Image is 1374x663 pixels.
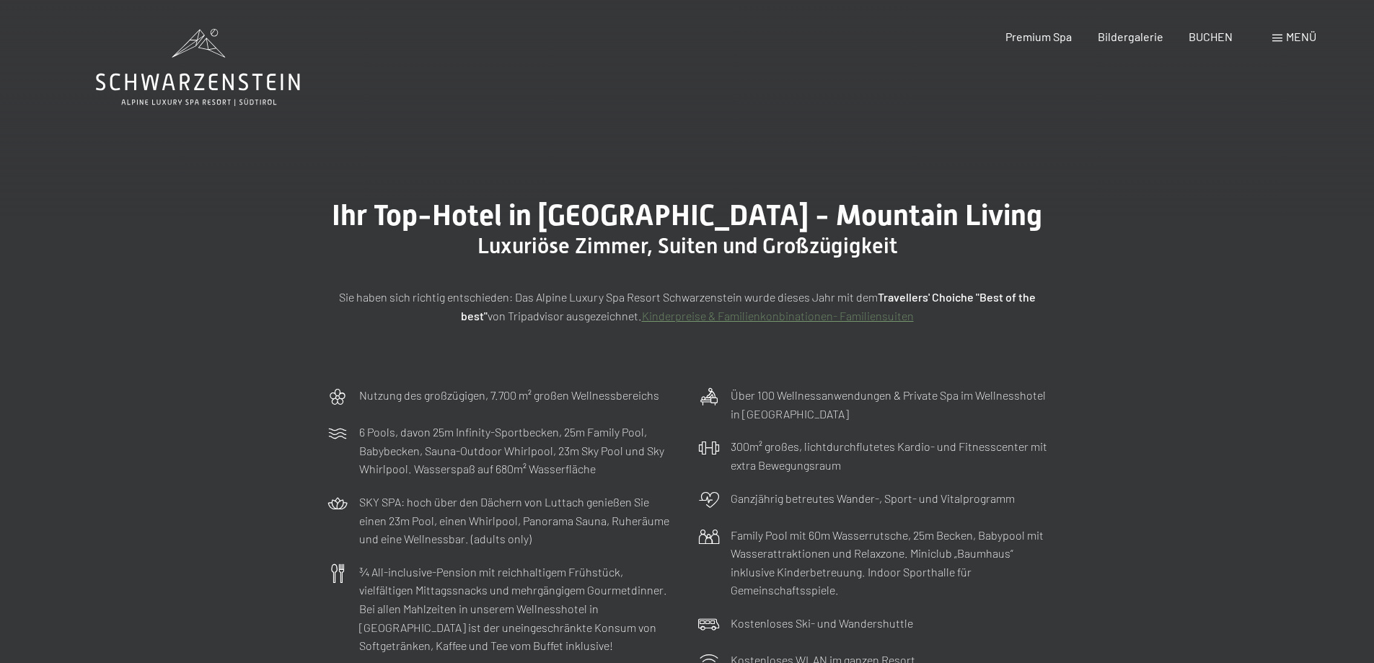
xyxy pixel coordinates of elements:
[731,437,1048,474] p: 300m² großes, lichtdurchflutetes Kardio- und Fitnesscenter mit extra Bewegungsraum
[477,233,897,258] span: Luxuriöse Zimmer, Suiten und Großzügigkeit
[642,309,914,322] a: Kinderpreise & Familienkonbinationen- Familiensuiten
[359,563,677,655] p: ¾ All-inclusive-Pension mit reichhaltigem Frühstück, vielfältigen Mittagssnacks und mehrgängigem ...
[731,614,913,633] p: Kostenloses Ski- und Wandershuttle
[359,423,677,478] p: 6 Pools, davon 25m Infinity-Sportbecken, 25m Family Pool, Babybecken, Sauna-Outdoor Whirlpool, 23...
[461,290,1036,322] strong: Travellers' Choiche "Best of the best"
[731,489,1015,508] p: Ganzjährig betreutes Wander-, Sport- und Vitalprogramm
[1286,30,1316,43] span: Menü
[359,386,659,405] p: Nutzung des großzügigen, 7.700 m² großen Wellnessbereichs
[327,288,1048,325] p: Sie haben sich richtig entschieden: Das Alpine Luxury Spa Resort Schwarzenstein wurde dieses Jahr...
[731,386,1048,423] p: Über 100 Wellnessanwendungen & Private Spa im Wellnesshotel in [GEOGRAPHIC_DATA]
[1189,30,1233,43] a: BUCHEN
[1005,30,1072,43] a: Premium Spa
[332,198,1042,232] span: Ihr Top-Hotel in [GEOGRAPHIC_DATA] - Mountain Living
[359,493,677,548] p: SKY SPA: hoch über den Dächern von Luttach genießen Sie einen 23m Pool, einen Whirlpool, Panorama...
[731,526,1048,600] p: Family Pool mit 60m Wasserrutsche, 25m Becken, Babypool mit Wasserattraktionen und Relaxzone. Min...
[1098,30,1163,43] a: Bildergalerie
